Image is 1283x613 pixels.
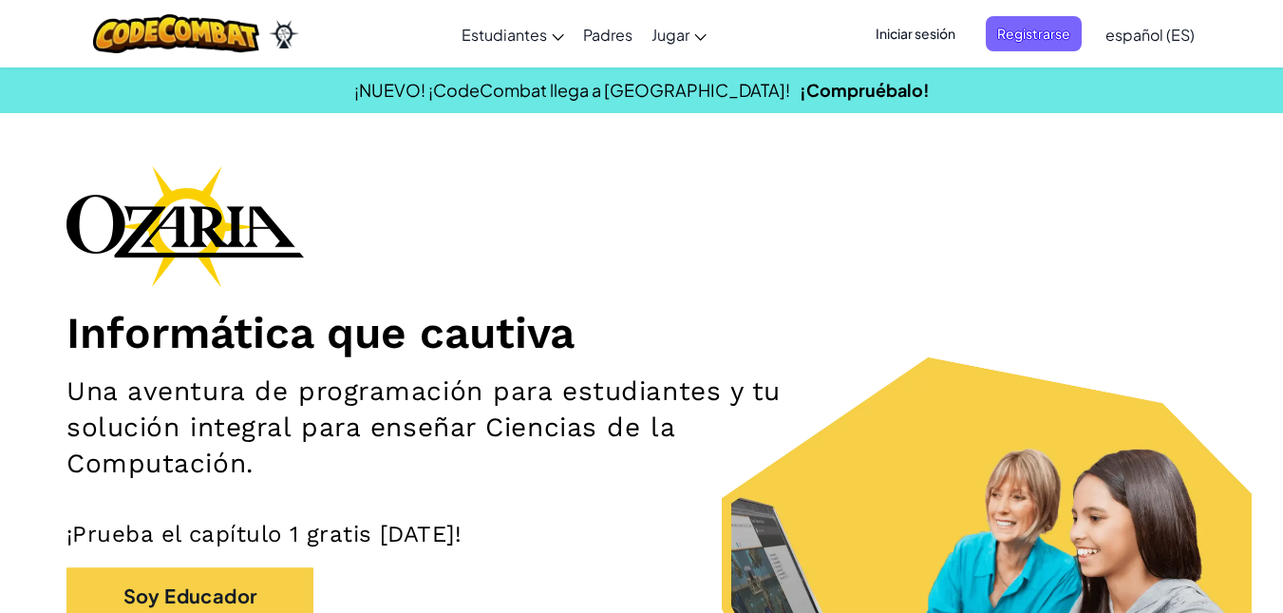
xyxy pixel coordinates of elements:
img: CodeCombat logo [93,14,259,53]
img: Ozaria branding logo [66,165,304,287]
button: Registrarse [986,16,1082,51]
span: Jugar [651,25,689,45]
h1: Informática que cautiva [66,306,1217,359]
a: ¡Compruébalo! [800,79,930,101]
a: Estudiantes [452,9,574,60]
button: Iniciar sesión [864,16,967,51]
p: ¡Prueba el capítulo 1 gratis [DATE]! [66,520,1217,548]
span: ¡NUEVO! ¡CodeCombat llega a [GEOGRAPHIC_DATA]! [354,79,790,101]
a: Padres [574,9,642,60]
span: Estudiantes [462,25,547,45]
a: español (ES) [1096,9,1204,60]
img: Ozaria [269,20,299,48]
a: Jugar [642,9,716,60]
h2: Una aventura de programación para estudiantes y tu solución integral para enseñar Ciencias de la ... [66,374,837,482]
span: español (ES) [1105,25,1195,45]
